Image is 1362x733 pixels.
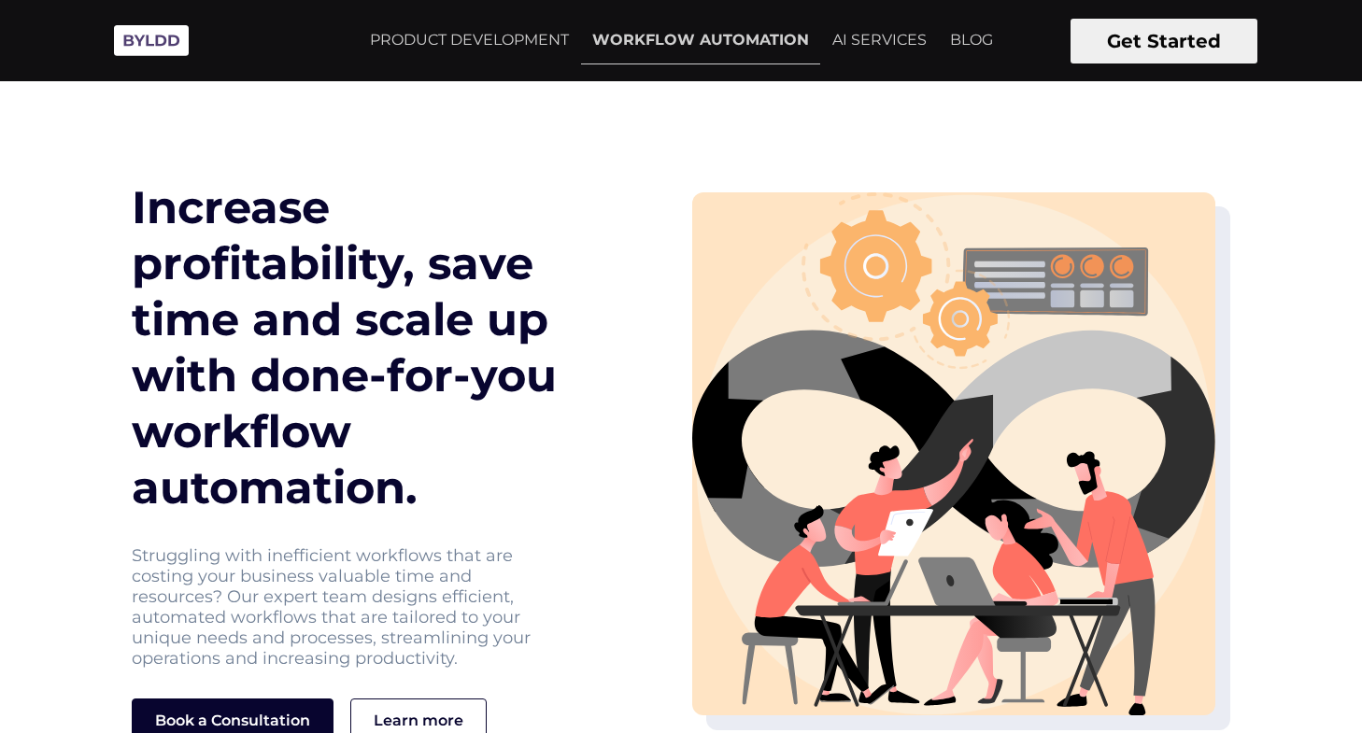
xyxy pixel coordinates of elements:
[132,179,606,515] h1: Increase profitability, save time and scale up with done-for-you workflow automation.
[939,17,1004,63] a: BLOG
[132,545,559,669] p: Struggling with inefficient workflows that are costing your business valuable time and resources?...
[105,15,198,66] img: Byldd - Product Development Company
[692,192,1215,715] img: heroimg-svg
[821,17,938,63] a: AI SERVICES
[359,17,580,63] a: PRODUCT DEVELOPMENT
[1071,19,1257,63] button: Get Started
[581,17,820,64] a: WORKFLOW AUTOMATION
